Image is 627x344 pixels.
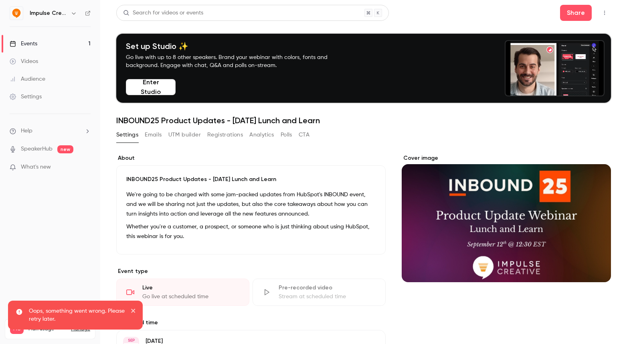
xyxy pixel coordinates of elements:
p: Whether you're a customer, a prospect, or someone who is just thinking about using HubSpot, this ... [126,222,376,241]
label: About [116,154,386,162]
h4: Set up Studio ✨ [126,41,346,51]
div: LiveGo live at scheduled time [116,279,249,306]
label: Cover image [402,154,611,162]
div: Videos [10,57,38,65]
p: Oops, something went wrong. Please retry later. [29,307,125,323]
button: Analytics [249,128,274,141]
button: Settings [116,128,138,141]
h6: Impulse Creative [30,9,67,17]
div: Search for videos or events [123,9,203,17]
div: Live [142,284,239,292]
button: Enter Studio [126,79,176,95]
button: Polls [281,128,292,141]
button: Registrations [207,128,243,141]
h1: INBOUND25 Product Updates - [DATE] Lunch and Learn [116,116,611,125]
div: SEP [124,338,138,343]
button: Emails [145,128,162,141]
p: Go live with up to 8 other speakers. Brand your webinar with colors, fonts and background. Engage... [126,53,346,69]
div: Settings [10,93,42,101]
button: CTA [299,128,309,141]
p: We're going to be charged with some jam-packed updates from HubSpot's INBOUND event, and we will ... [126,190,376,219]
div: Pre-recorded video [279,284,376,292]
section: Cover image [402,154,611,282]
div: Events [10,40,37,48]
a: SpeakerHub [21,145,53,153]
span: Help [21,127,32,135]
p: INBOUND25 Product Updates - [DATE] Lunch and Learn [126,175,376,183]
span: What's new [21,163,51,171]
img: Impulse Creative [10,7,23,20]
div: Audience [10,75,45,83]
div: Go live at scheduled time [142,293,239,301]
span: new [57,145,73,153]
div: Stream at scheduled time [279,293,376,301]
label: Date and time [116,319,386,327]
p: Event type [116,267,386,275]
div: Pre-recorded videoStream at scheduled time [253,279,386,306]
button: Share [560,5,592,21]
button: UTM builder [168,128,201,141]
button: close [131,307,136,317]
li: help-dropdown-opener [10,127,91,135]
